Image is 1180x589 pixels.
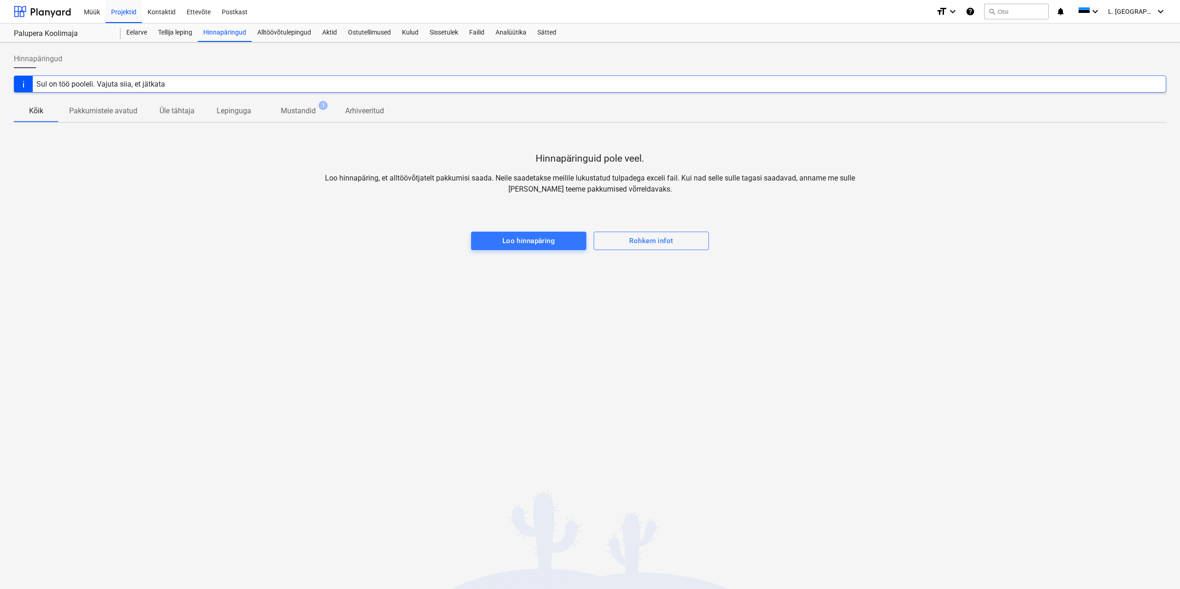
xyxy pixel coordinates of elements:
p: Kõik [25,105,47,117]
a: Tellija leping [153,23,198,42]
p: Mustandid [281,105,316,117]
p: Pakkumistele avatud [69,105,137,117]
a: Sissetulek [424,23,464,42]
i: notifications [1056,6,1065,17]
div: Palupera Koolimaja [14,29,110,39]
span: search [988,8,996,15]
a: Sätted [532,23,562,42]
i: format_size [936,6,947,17]
p: Arhiveeritud [345,105,384,117]
div: Vestlusvidin [1134,545,1180,589]
a: Failid [464,23,490,42]
button: Loo hinnapäring [471,232,586,250]
i: keyboard_arrow_down [947,6,958,17]
i: keyboard_arrow_down [1090,6,1101,17]
div: Loo hinnapäring [502,235,555,247]
button: Otsi [984,4,1049,19]
a: Aktid [317,23,342,42]
i: Abikeskus [966,6,975,17]
div: Sul on töö pooleli. Vajuta siia, et jätkata [36,80,165,88]
a: Analüütika [490,23,532,42]
div: Rohkem infot [629,235,673,247]
a: Hinnapäringud [198,23,252,42]
a: Kulud [396,23,424,42]
a: Eelarve [121,23,153,42]
p: Üle tähtaja [159,105,195,117]
a: Alltöövõtulepingud [252,23,317,42]
a: Ostutellimused [342,23,396,42]
span: Hinnapäringud [14,53,62,64]
span: 1 [319,101,328,110]
button: Rohkem infot [594,232,709,250]
span: L. [GEOGRAPHIC_DATA] [1108,8,1154,15]
p: Hinnapäringuid pole veel. [536,152,644,165]
p: Loo hinnapäring, et alltöövõtjatelt pakkumisi saada. Neile saadetakse meilile lukustatud tulpadeg... [302,173,878,195]
iframe: Chat Widget [1134,545,1180,589]
i: keyboard_arrow_down [1155,6,1166,17]
p: Lepinguga [217,105,251,117]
